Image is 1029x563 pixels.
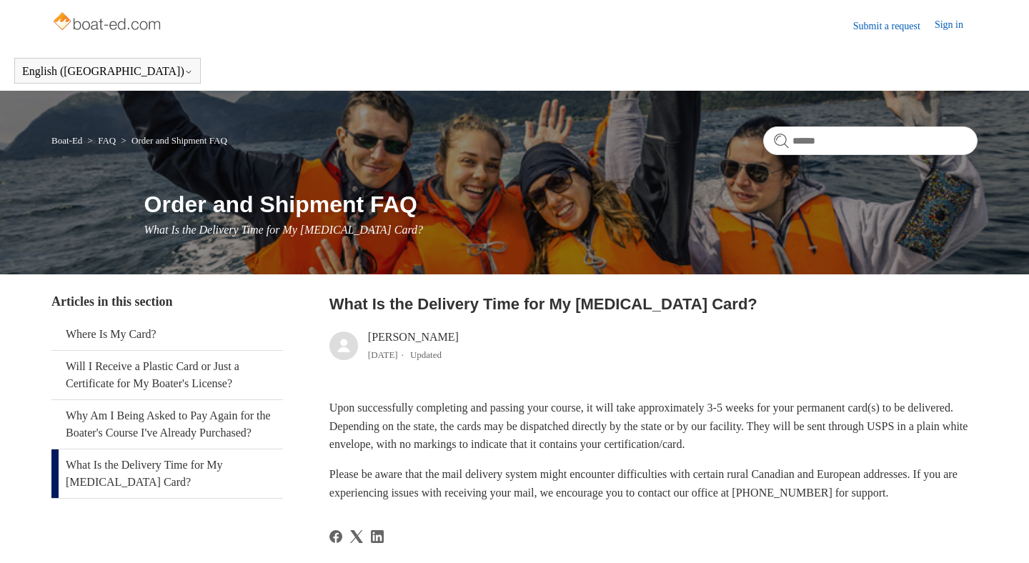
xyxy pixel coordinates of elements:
a: X Corp [350,530,363,543]
time: 05/09/2024, 13:28 [368,349,398,360]
span: What Is the Delivery Time for My [MEDICAL_DATA] Card? [144,224,423,236]
button: English ([GEOGRAPHIC_DATA]) [22,65,193,78]
p: Please be aware that the mail delivery system might encounter difficulties with certain rural Can... [329,465,978,502]
span: Articles in this section [51,294,172,309]
a: FAQ [98,135,116,146]
img: Boat-Ed Help Center home page [51,9,165,37]
svg: Share this page on LinkedIn [371,530,384,543]
div: [PERSON_NAME] [368,329,459,363]
a: LinkedIn [371,530,384,543]
input: Search [763,126,978,155]
a: Submit a request [853,19,935,34]
li: Updated [410,349,442,360]
svg: Share this page on X Corp [350,530,363,543]
a: Boat-Ed [51,135,82,146]
a: Will I Receive a Plastic Card or Just a Certificate for My Boater's License? [51,351,283,399]
p: Upon successfully completing and passing your course, it will take approximately 3-5 weeks for yo... [329,399,978,454]
li: Boat-Ed [51,135,85,146]
h1: Order and Shipment FAQ [144,187,978,221]
a: Order and Shipment FAQ [131,135,227,146]
a: What Is the Delivery Time for My [MEDICAL_DATA] Card? [51,449,283,498]
a: Sign in [935,17,978,34]
li: Order and Shipment FAQ [118,135,227,146]
a: Where Is My Card? [51,319,283,350]
li: FAQ [85,135,119,146]
a: Why Am I Being Asked to Pay Again for the Boater's Course I've Already Purchased? [51,400,283,449]
a: Facebook [329,530,342,543]
svg: Share this page on Facebook [329,530,342,543]
h2: What Is the Delivery Time for My Boating Card? [329,292,978,316]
